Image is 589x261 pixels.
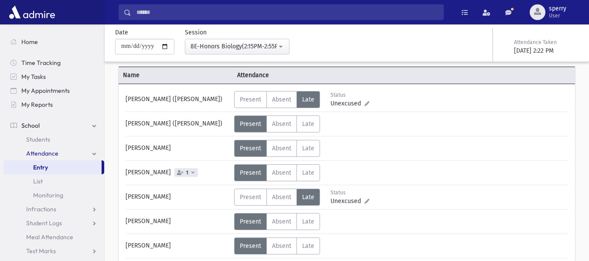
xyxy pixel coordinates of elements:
[121,213,234,230] div: [PERSON_NAME]
[234,115,320,132] div: AttTypes
[7,3,57,21] img: AdmirePro
[240,169,261,176] span: Present
[21,38,38,46] span: Home
[240,218,261,225] span: Present
[121,237,234,254] div: [PERSON_NAME]
[234,164,320,181] div: AttTypes
[549,5,566,12] span: sperry
[3,188,104,202] a: Monitoring
[3,132,104,146] a: Students
[272,218,291,225] span: Absent
[21,87,70,95] span: My Appointments
[21,122,40,129] span: School
[234,237,320,254] div: AttTypes
[330,197,364,206] span: Unexcused
[3,174,104,188] a: List
[185,28,207,37] label: Session
[3,160,102,174] a: Entry
[3,70,104,84] a: My Tasks
[3,230,104,244] a: Meal Attendance
[240,96,261,103] span: Present
[121,189,234,206] div: [PERSON_NAME]
[272,242,291,250] span: Absent
[302,145,314,152] span: Late
[234,213,320,230] div: AttTypes
[191,42,277,51] div: 8E-Honors Biology(2:15PM-2:55PM)
[26,149,58,157] span: Attendance
[302,120,314,128] span: Late
[121,115,234,132] div: [PERSON_NAME] ([PERSON_NAME])
[21,73,46,81] span: My Tasks
[330,189,369,197] div: Status
[3,216,104,230] a: Student Logs
[26,219,62,227] span: Student Logs
[302,218,314,225] span: Late
[3,35,104,49] a: Home
[272,193,291,201] span: Absent
[234,91,320,108] div: AttTypes
[33,177,43,185] span: List
[121,91,234,108] div: [PERSON_NAME] ([PERSON_NAME])
[302,169,314,176] span: Late
[240,242,261,250] span: Present
[514,46,577,55] div: [DATE] 2:22 PM
[3,146,104,160] a: Attendance
[121,164,234,181] div: [PERSON_NAME]
[119,71,233,80] span: Name
[26,247,56,255] span: Test Marks
[302,193,314,201] span: Late
[272,120,291,128] span: Absent
[26,205,56,213] span: Infractions
[302,96,314,103] span: Late
[184,170,190,176] span: 1
[514,38,577,46] div: Attendance Taken
[240,193,261,201] span: Present
[26,233,73,241] span: Meal Attendance
[3,119,104,132] a: School
[240,145,261,152] span: Present
[240,120,261,128] span: Present
[26,136,50,143] span: Students
[21,59,61,67] span: Time Tracking
[272,145,291,152] span: Absent
[115,28,128,37] label: Date
[233,71,347,80] span: Attendance
[330,91,369,99] div: Status
[33,191,63,199] span: Monitoring
[3,56,104,70] a: Time Tracking
[121,140,234,157] div: [PERSON_NAME]
[3,98,104,112] a: My Reports
[234,189,320,206] div: AttTypes
[3,202,104,216] a: Infractions
[3,84,104,98] a: My Appointments
[3,244,104,258] a: Test Marks
[185,39,289,54] button: 8E-Honors Biology(2:15PM-2:55PM)
[21,101,53,108] span: My Reports
[330,99,364,108] span: Unexcused
[272,169,291,176] span: Absent
[33,163,48,171] span: Entry
[272,96,291,103] span: Absent
[234,140,320,157] div: AttTypes
[549,12,566,19] span: User
[131,4,443,20] input: Search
